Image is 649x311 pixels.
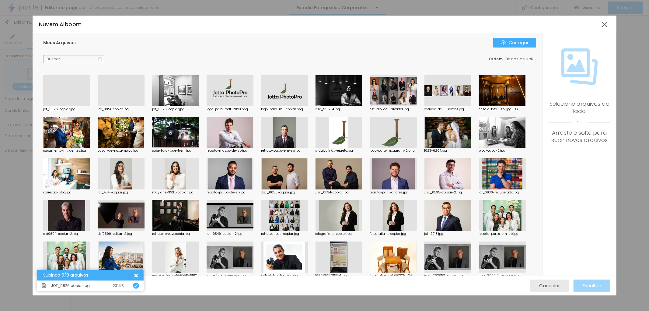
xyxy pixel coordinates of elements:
font: arquivofina...-epreto.jpg [316,148,353,153]
font: Arraste e solte para subir novos arquivos [551,129,608,144]
img: Ícone [42,283,46,288]
font: jot_4541-copiar.jpg [98,190,128,195]
font: retrato-pro...vocacia.jpg [152,231,190,236]
font: 1023-6204.jpg [424,148,447,153]
input: Buscar [43,55,104,63]
font: jot_9826-copiar.jpg [152,107,184,111]
font: Escolher [583,282,601,289]
font: Cancelar [539,282,560,289]
font: jot_2018.jpg [424,231,444,236]
font: Subindo 0/0 arquivos [43,272,88,278]
font: cobertura-f...de-trem.jpg [152,148,191,153]
font: estudio-de-...alvador.jpg [370,107,409,111]
font: Selecione arquivos ao lado [550,100,609,115]
font: casamento-m...identes.jpg [43,148,86,153]
img: Ícone [134,284,138,288]
font: retratos-pa...-copiar.jpg [261,231,299,236]
font: Meus Arquivos [43,40,76,46]
font: jot_9826-copiar.jpg [43,107,75,111]
font: estudio-de-...-santos.jpg [424,107,464,111]
font: retrato-mas...o-de-sp.jpg [207,148,247,153]
font: fotografia-...-copiar.jpg [370,231,406,236]
font: correcao-blog.jpg [43,190,72,195]
font: jot_0930-re...uperado.jpg [479,190,519,195]
font: logo-para-m...-copiar.png [261,107,303,111]
font: jot_9951-copiar.jpg [98,107,129,111]
font: casal-de-no...a-noiva.jpg [98,148,138,153]
img: Ícone [561,48,598,85]
font: Ordem [489,56,503,62]
img: Ícone [501,40,506,45]
font: blog-capa-2.jpg [479,148,506,153]
font: retrato-par...o-de-sp.jpg [207,190,246,195]
font: maylane-393...-copiar.jpg [152,190,194,195]
font: retrato-par...-andres.jpg [370,190,409,195]
font: dsc_0058-copiar.jpg [261,190,295,195]
img: Ícone [98,57,103,61]
font: dsc_9912-4.jpg [316,107,340,111]
font: Nuvem Alboom [39,21,82,28]
font: retrato-cor...o-em-sp.jpg [261,148,301,153]
font: dsf0604-copiar-2.jpg [43,231,78,236]
font: : [503,56,504,62]
font: fotografia-...-copiar.jpg [316,231,352,236]
button: ÍconeCarregar [493,38,536,48]
font: Carregar [509,40,529,46]
font: JOT_9826 copiar.jpg [51,283,90,288]
font: logo-para-mdf-2023.png [207,107,248,111]
font: retrato-per...s-em-sp.jpg [479,231,519,236]
font: dsc_0535-copiar-2.jpg [424,190,462,195]
button: Cancelar [530,280,569,292]
font: Dados de upload [505,56,541,62]
font: dsc_0034-copiar.jpg [316,190,349,195]
font: logo-para-m...agram-2.png [370,148,415,153]
font: ou [577,119,582,125]
font: dsf0590-editar-2.jpg [98,231,132,236]
font: ensaio-foto...-sp-jpg.JPG [479,107,518,111]
font: 231 KB [113,283,124,288]
font: jot_9549-copiar-2.jpg [207,231,243,236]
button: Escolher [574,280,610,292]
